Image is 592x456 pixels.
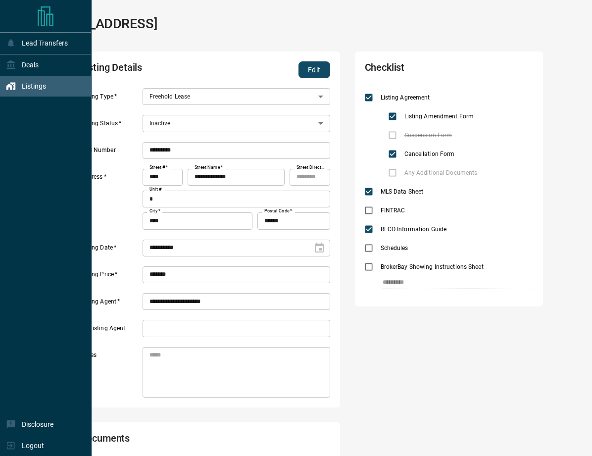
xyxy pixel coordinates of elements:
[378,225,449,234] span: RECO Information Guide
[298,61,330,78] button: Edit
[81,146,140,159] label: MLS Number
[81,119,140,132] label: Listing Status
[402,150,457,158] span: Cancellation Form
[81,351,140,398] label: Notes
[149,208,160,214] label: City
[81,61,230,78] h2: Listing Details
[149,186,162,193] label: Unit #
[296,164,325,171] label: Street Direction
[81,244,140,256] label: Listing Date
[149,164,168,171] label: Street #
[81,93,140,105] label: Listing Type
[402,112,476,121] span: Listing Amendment Form
[383,276,513,289] input: checklist input
[378,187,426,196] span: MLS Data Sheet
[81,270,140,283] label: Listing Price
[402,131,455,140] span: Suspension Form
[402,168,480,177] span: Any Additional Documents
[81,173,140,229] label: Address
[378,206,408,215] span: FINTRAC
[143,115,330,132] div: Inactive
[81,324,140,337] label: Co Listing Agent
[378,244,411,253] span: Schedules
[365,61,466,78] h2: Checklist
[143,88,330,105] div: Freehold Lease
[38,16,157,32] h1: [STREET_ADDRESS]
[264,208,292,214] label: Postal Code
[378,262,486,271] span: BrokerBay Showing Instructions Sheet
[81,298,140,310] label: Listing Agent
[378,93,433,102] span: Listing Agreement
[195,164,223,171] label: Street Name
[81,432,230,449] h2: Documents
